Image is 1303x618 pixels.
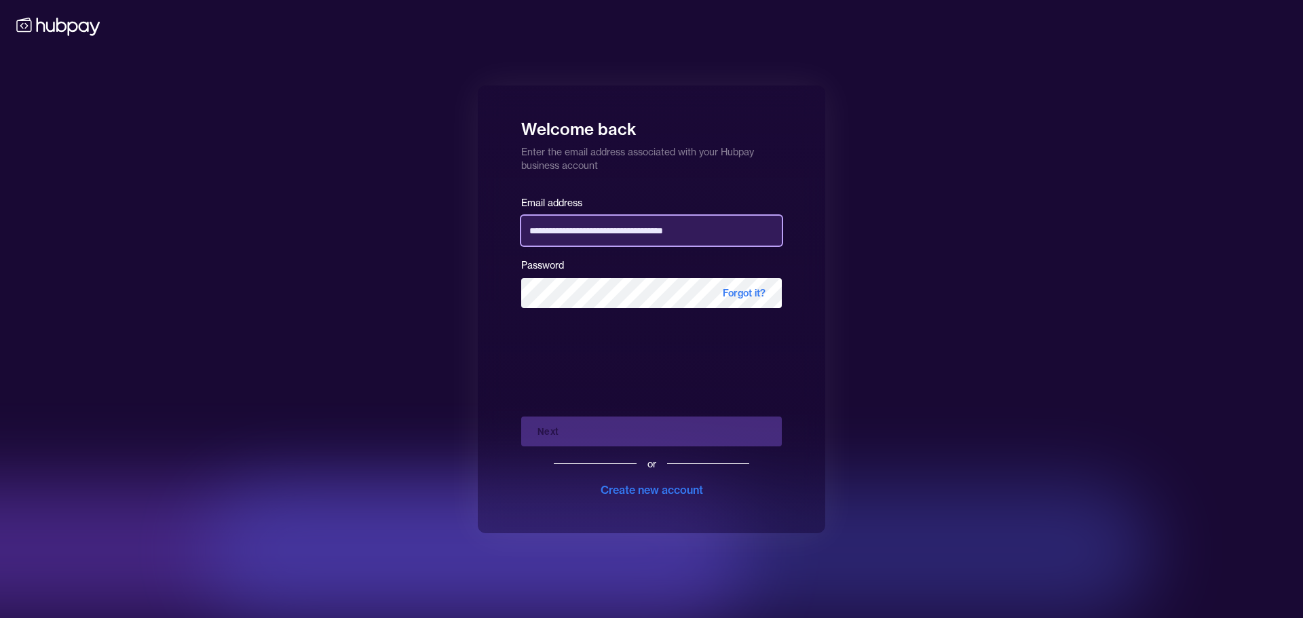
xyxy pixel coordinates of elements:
p: Enter the email address associated with your Hubpay business account [521,140,782,172]
div: or [647,457,656,471]
span: Forgot it? [706,278,782,308]
div: Create new account [601,482,703,498]
label: Email address [521,197,582,209]
label: Password [521,259,564,271]
h1: Welcome back [521,110,782,140]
